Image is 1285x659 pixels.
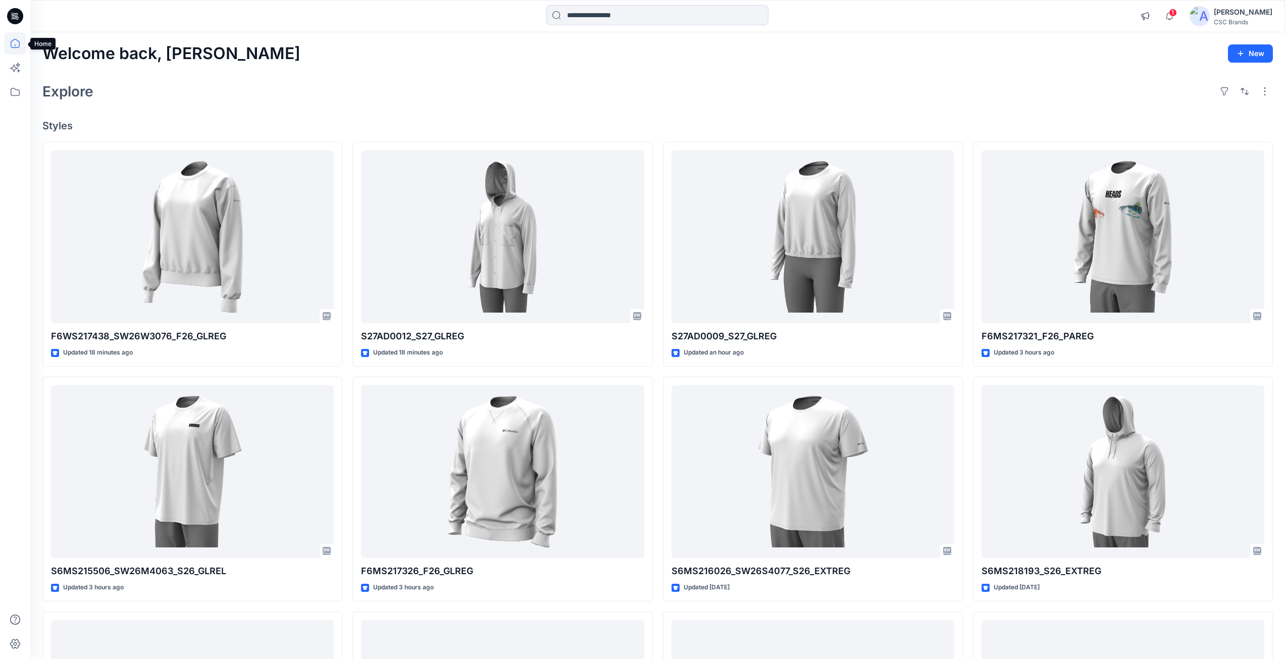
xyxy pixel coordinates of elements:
[1214,18,1272,26] div: CSC Brands
[982,385,1264,559] a: S6MS218193_S26_EXTREG
[684,582,730,593] p: Updated [DATE]
[1228,44,1273,63] button: New
[51,385,334,559] a: S6MS215506_SW26M4063_S26_GLREL
[672,329,954,343] p: S27AD0009_S27_GLREG
[982,329,1264,343] p: F6MS217321_F26_PAREG
[361,564,644,578] p: F6MS217326_F26_GLREG
[994,582,1040,593] p: Updated [DATE]
[361,150,644,324] a: S27AD0012_S27_GLREG
[361,385,644,559] a: F6MS217326_F26_GLREG
[51,564,334,578] p: S6MS215506_SW26M4063_S26_GLREL
[63,582,124,593] p: Updated 3 hours ago
[1214,6,1272,18] div: [PERSON_NAME]
[42,120,1273,132] h4: Styles
[51,329,334,343] p: F6WS217438_SW26W3076_F26_GLREG
[361,329,644,343] p: S27AD0012_S27_GLREG
[684,347,744,358] p: Updated an hour ago
[373,347,443,358] p: Updated 18 minutes ago
[42,83,93,99] h2: Explore
[982,564,1264,578] p: S6MS218193_S26_EXTREG
[672,150,954,324] a: S27AD0009_S27_GLREG
[51,150,334,324] a: F6WS217438_SW26W3076_F26_GLREG
[982,150,1264,324] a: F6MS217321_F26_PAREG
[63,347,133,358] p: Updated 18 minutes ago
[1169,9,1177,17] span: 1
[672,385,954,559] a: S6MS216026_SW26S4077_S26_EXTREG
[373,582,434,593] p: Updated 3 hours ago
[994,347,1054,358] p: Updated 3 hours ago
[1190,6,1210,26] img: avatar
[42,44,300,63] h2: Welcome back, [PERSON_NAME]
[672,564,954,578] p: S6MS216026_SW26S4077_S26_EXTREG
